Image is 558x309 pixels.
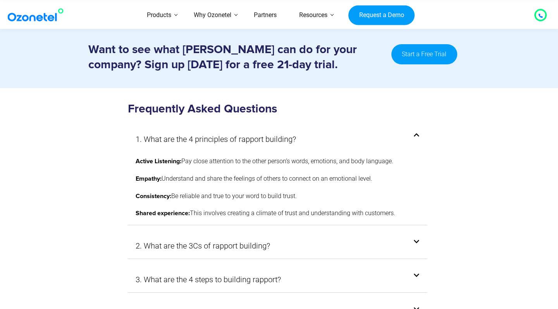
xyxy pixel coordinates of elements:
div: 2. What are the 3Cs of rapport building? [128,233,427,259]
h3: Want to see what [PERSON_NAME] can do for your company? Sign up [DATE] for a free 21-day trial. [88,42,384,73]
strong: Active Listening: [136,158,181,164]
a: Resources [288,2,339,29]
a: Why Ozonetel [183,2,243,29]
div: 3. What are the 4 steps to building rapport? [128,267,427,292]
strong: Empathy: [136,176,162,182]
p: This involves creating a climate of trust and understanding with customers. [136,208,419,219]
a: Request a Demo [348,5,415,25]
strong: Consistency: [136,193,171,199]
div: 1. What are the 4 principles of rapport building? [128,150,427,225]
a: 3. What are the 4 steps to building rapport? [136,273,281,287]
h3: Frequently Asked Questions [128,102,427,117]
a: Partners [243,2,288,29]
strong: Shared experience: [136,210,190,216]
p: Pay close attention to the other person’s words, emotions, and body language. [136,156,419,167]
a: 1. What are the 4 principles of rapport building? [136,132,296,146]
p: Be reliable and true to your word to build trust. [136,191,419,202]
a: Start a Free Trial [391,44,457,64]
a: Products [136,2,183,29]
a: 2. What are the 3Cs of rapport building? [136,239,270,253]
div: 1. What are the 4 principles of rapport building? [128,128,427,150]
p: Understand and share the feelings of others to connect on an emotional level. [136,173,419,185]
